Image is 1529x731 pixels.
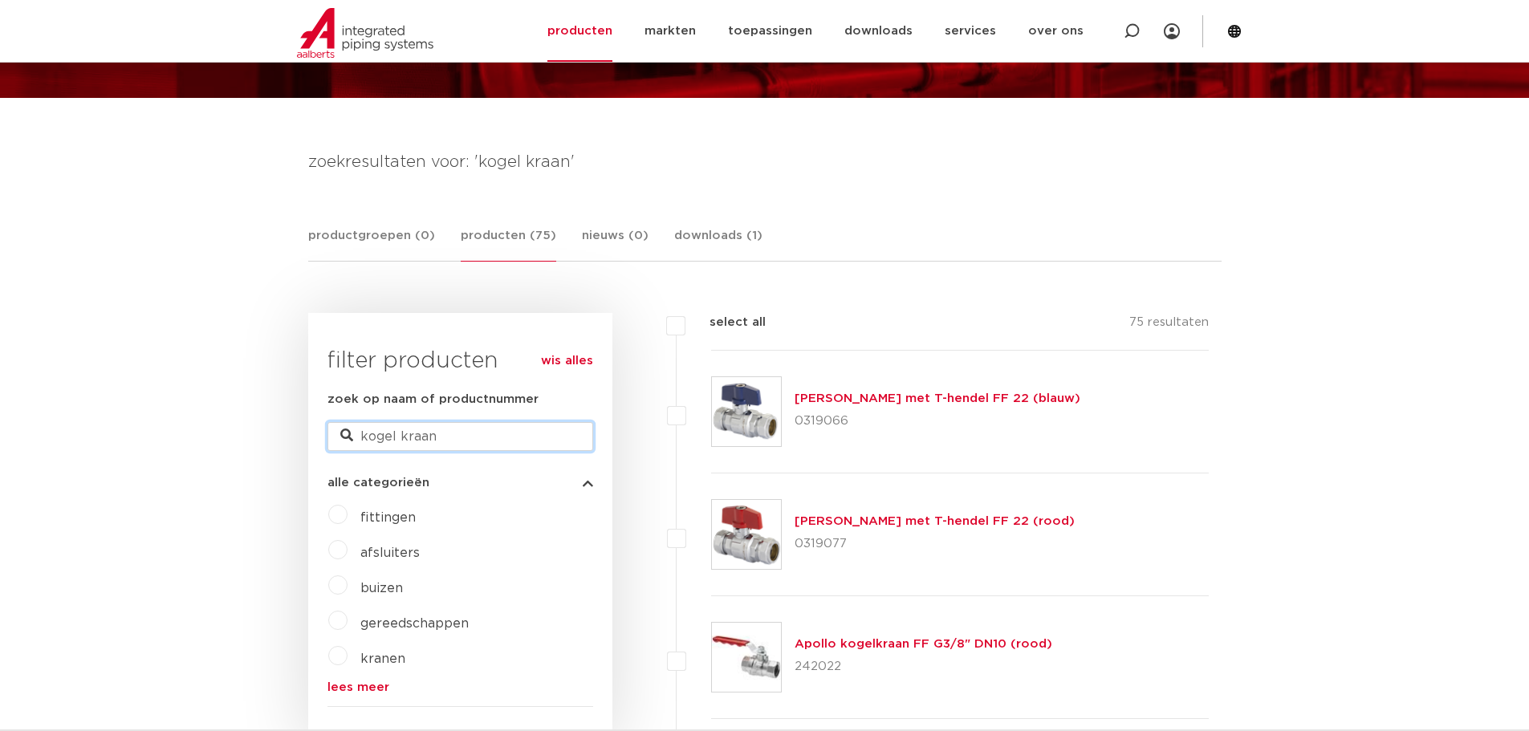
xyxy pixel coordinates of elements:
p: 242022 [795,654,1052,680]
a: lees meer [327,681,593,693]
a: fittingen [360,511,416,524]
a: Apollo kogelkraan FF G3/8" DN10 (rood) [795,638,1052,650]
p: 0319077 [795,531,1075,557]
button: alle categorieën [327,477,593,489]
a: wis alles [541,351,593,371]
a: buizen [360,582,403,595]
span: alle categorieën [327,477,429,489]
a: producten (75) [461,226,556,262]
a: nieuws (0) [582,226,649,261]
p: 0319066 [795,408,1080,434]
p: 75 resultaten [1129,313,1209,338]
a: gereedschappen [360,617,469,630]
a: afsluiters [360,546,420,559]
a: productgroepen (0) [308,226,435,261]
img: Thumbnail for Apollo kogelkraan FF G3/8" DN10 (rood) [712,623,781,692]
h4: zoekresultaten voor: 'kogel kraan' [308,149,1222,175]
img: Thumbnail for Apollo kogelkraan met T-hendel FF 22 (blauw) [712,377,781,446]
a: [PERSON_NAME] met T-hendel FF 22 (rood) [795,515,1075,527]
a: kranen [360,652,405,665]
h3: filter producten [327,345,593,377]
label: zoek op naam of productnummer [327,390,539,409]
a: downloads (1) [674,226,762,261]
label: select all [685,313,766,332]
a: [PERSON_NAME] met T-hendel FF 22 (blauw) [795,392,1080,404]
input: zoeken [327,422,593,451]
img: Thumbnail for Apollo kogelkraan met T-hendel FF 22 (rood) [712,500,781,569]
